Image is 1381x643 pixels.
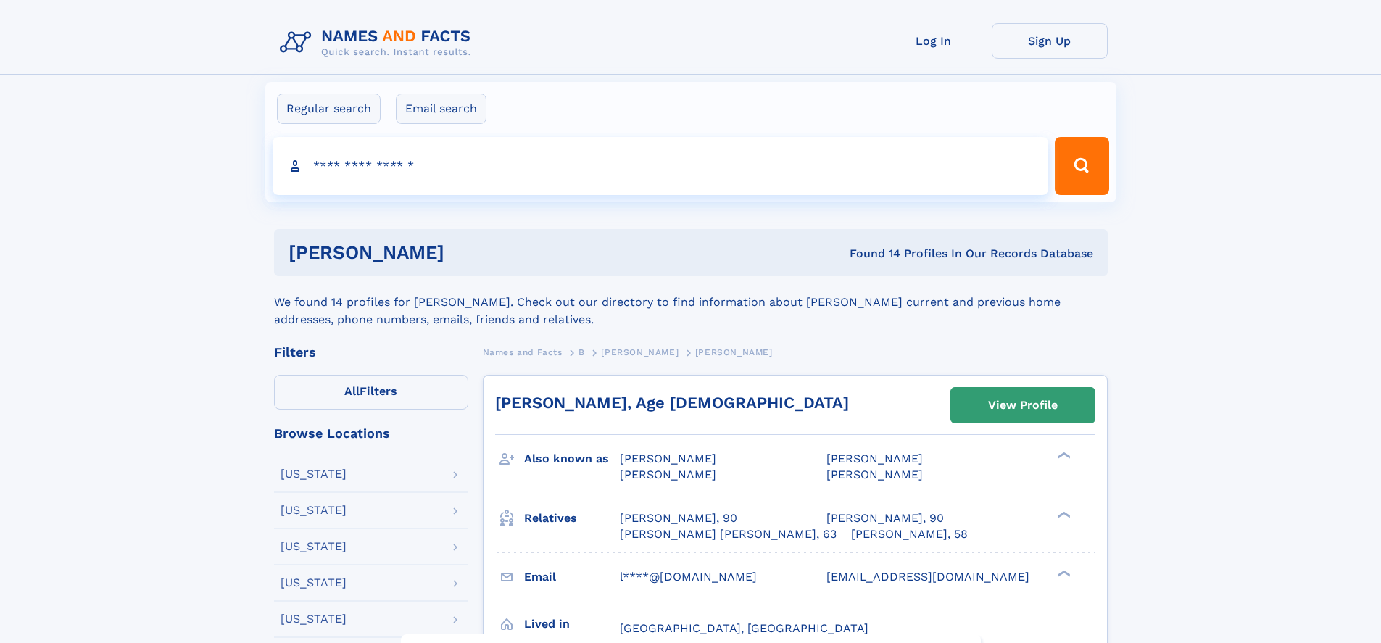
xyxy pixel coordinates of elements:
[524,506,620,531] h3: Relatives
[1054,568,1071,578] div: ❯
[273,137,1049,195] input: search input
[274,23,483,62] img: Logo Names and Facts
[274,276,1108,328] div: We found 14 profiles for [PERSON_NAME]. Check out our directory to find information about [PERSON...
[1054,451,1071,460] div: ❯
[578,343,585,361] a: B
[601,347,679,357] span: [PERSON_NAME]
[826,570,1029,584] span: [EMAIL_ADDRESS][DOMAIN_NAME]
[826,452,923,465] span: [PERSON_NAME]
[620,526,837,542] a: [PERSON_NAME] [PERSON_NAME], 63
[396,94,486,124] label: Email search
[281,541,347,552] div: [US_STATE]
[495,394,849,412] a: [PERSON_NAME], Age [DEMOGRAPHIC_DATA]
[281,577,347,589] div: [US_STATE]
[826,468,923,481] span: [PERSON_NAME]
[277,94,381,124] label: Regular search
[274,427,468,440] div: Browse Locations
[281,613,347,625] div: [US_STATE]
[483,343,563,361] a: Names and Facts
[826,510,944,526] a: [PERSON_NAME], 90
[620,452,716,465] span: [PERSON_NAME]
[620,468,716,481] span: [PERSON_NAME]
[876,23,992,59] a: Log In
[620,510,737,526] a: [PERSON_NAME], 90
[851,526,968,542] a: [PERSON_NAME], 58
[524,612,620,636] h3: Lived in
[992,23,1108,59] a: Sign Up
[647,246,1093,262] div: Found 14 Profiles In Our Records Database
[695,347,773,357] span: [PERSON_NAME]
[1055,137,1108,195] button: Search Button
[281,468,347,480] div: [US_STATE]
[951,388,1095,423] a: View Profile
[1054,510,1071,519] div: ❯
[988,389,1058,422] div: View Profile
[281,505,347,516] div: [US_STATE]
[578,347,585,357] span: B
[289,244,647,262] h1: [PERSON_NAME]
[274,346,468,359] div: Filters
[344,384,360,398] span: All
[524,565,620,589] h3: Email
[620,621,868,635] span: [GEOGRAPHIC_DATA], [GEOGRAPHIC_DATA]
[274,375,468,410] label: Filters
[524,447,620,471] h3: Also known as
[601,343,679,361] a: [PERSON_NAME]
